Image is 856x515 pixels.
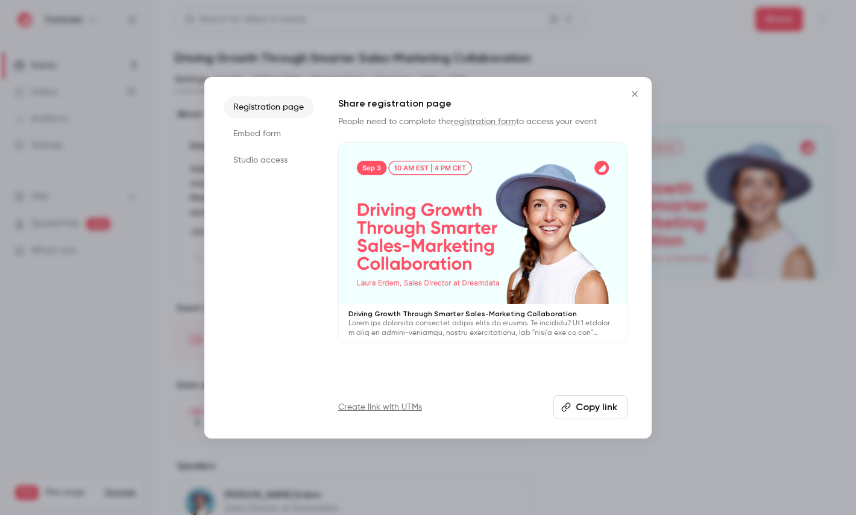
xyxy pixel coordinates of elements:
[224,149,314,171] li: Studio access
[348,309,617,319] p: Driving Growth Through Smarter Sales-Marketing Collaboration
[338,96,628,111] h1: Share registration page
[224,123,314,145] li: Embed form
[623,82,647,106] button: Close
[348,319,617,338] p: Lorem ips dolorsita consectet adipis elits do eiusmo. Te incididu? Ut'l etdolor m aliq en admini-...
[553,395,628,419] button: Copy link
[451,117,516,126] a: registration form
[338,142,628,344] a: Driving Growth Through Smarter Sales-Marketing CollaborationLorem ips dolorsita consectet adipis ...
[224,96,314,118] li: Registration page
[338,401,422,413] a: Create link with UTMs
[338,116,628,128] p: People need to complete the to access your event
